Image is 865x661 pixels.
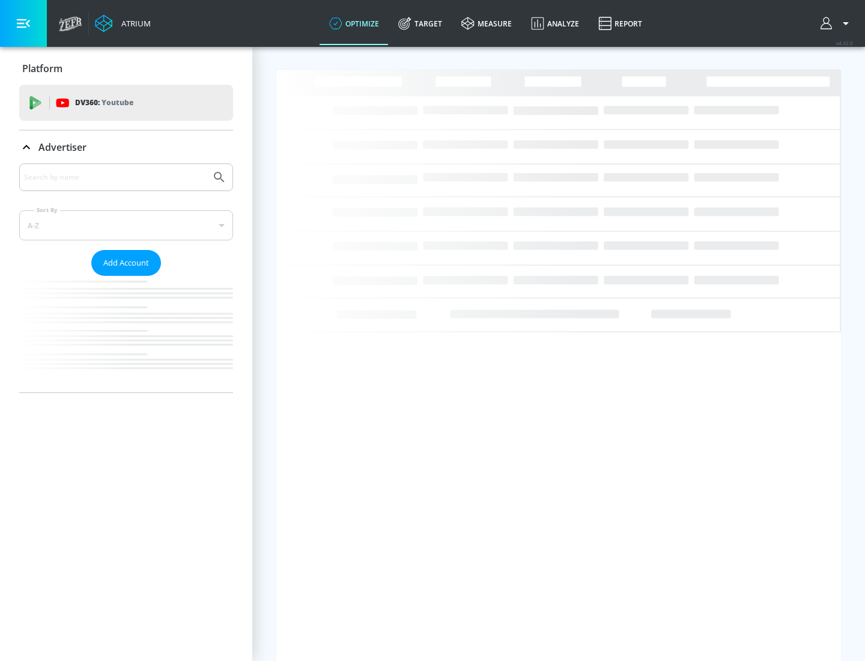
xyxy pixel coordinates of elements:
[24,169,206,185] input: Search by name
[320,2,389,45] a: optimize
[836,40,853,46] span: v 4.32.0
[117,18,151,29] div: Atrium
[452,2,521,45] a: measure
[103,256,149,270] span: Add Account
[75,96,133,109] p: DV360:
[19,52,233,85] div: Platform
[589,2,652,45] a: Report
[19,130,233,164] div: Advertiser
[521,2,589,45] a: Analyze
[34,206,60,214] label: Sort By
[22,62,62,75] p: Platform
[19,276,233,392] nav: list of Advertiser
[389,2,452,45] a: Target
[19,210,233,240] div: A-Z
[19,163,233,392] div: Advertiser
[95,14,151,32] a: Atrium
[91,250,161,276] button: Add Account
[102,96,133,109] p: Youtube
[19,85,233,121] div: DV360: Youtube
[38,141,86,154] p: Advertiser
